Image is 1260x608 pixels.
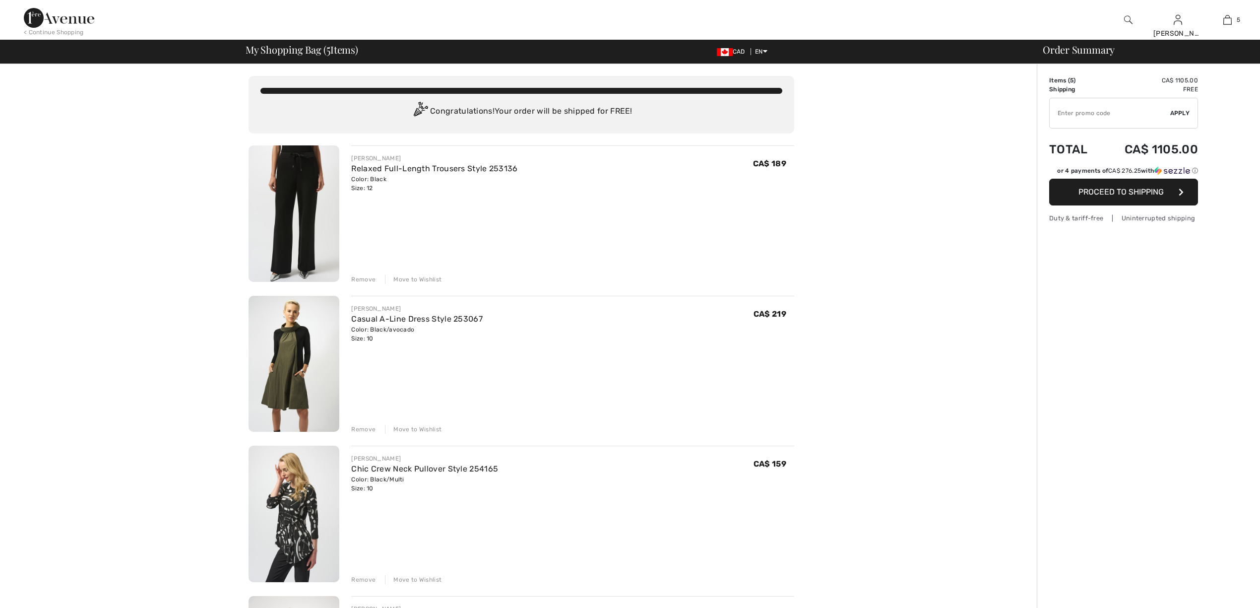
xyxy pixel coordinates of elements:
img: search the website [1124,14,1133,26]
td: Shipping [1049,85,1100,94]
span: CA$ 276.25 [1108,167,1141,174]
img: 1ère Avenue [24,8,94,28]
div: Color: Black/avocado Size: 10 [351,325,483,343]
div: Move to Wishlist [385,575,441,584]
span: CA$ 159 [754,459,786,469]
td: CA$ 1105.00 [1100,133,1198,166]
span: CA$ 189 [753,159,786,168]
div: Move to Wishlist [385,425,441,434]
div: < Continue Shopping [24,28,84,37]
div: Remove [351,425,376,434]
img: Canadian Dollar [717,48,733,56]
div: [PERSON_NAME] [351,454,498,463]
div: Duty & tariff-free | Uninterrupted shipping [1049,213,1198,223]
a: Casual A-Line Dress Style 253067 [351,314,483,324]
span: EN [755,48,767,55]
div: Congratulations! Your order will be shipped for FREE! [260,102,782,122]
img: Relaxed Full-Length Trousers Style 253136 [249,145,339,282]
div: Move to Wishlist [385,275,441,284]
input: Promo code [1050,98,1170,128]
a: 5 [1203,14,1252,26]
span: 5 [1070,77,1073,84]
span: 5 [326,42,330,55]
td: Free [1100,85,1198,94]
div: Color: Black/Multi Size: 10 [351,475,498,493]
a: Chic Crew Neck Pullover Style 254165 [351,464,498,473]
td: Items ( ) [1049,76,1100,85]
div: [PERSON_NAME] [351,304,483,313]
div: or 4 payments ofCA$ 276.25withSezzle Click to learn more about Sezzle [1049,166,1198,179]
div: Remove [351,575,376,584]
span: CA$ 219 [754,309,786,319]
span: Proceed to Shipping [1078,187,1164,197]
td: Total [1049,133,1100,166]
span: My Shopping Bag ( Items) [246,45,358,55]
span: Apply [1170,109,1190,118]
td: CA$ 1105.00 [1100,76,1198,85]
img: Sezzle [1154,166,1190,175]
img: Chic Crew Neck Pullover Style 254165 [249,446,339,582]
a: Sign In [1174,15,1182,24]
div: Order Summary [1031,45,1254,55]
button: Proceed to Shipping [1049,179,1198,205]
a: Relaxed Full-Length Trousers Style 253136 [351,164,517,173]
img: My Info [1174,14,1182,26]
div: Remove [351,275,376,284]
div: [PERSON_NAME] [351,154,517,163]
img: Congratulation2.svg [410,102,430,122]
div: [PERSON_NAME] [1153,28,1202,39]
div: or 4 payments of with [1057,166,1198,175]
span: CAD [717,48,749,55]
img: Casual A-Line Dress Style 253067 [249,296,339,432]
span: 5 [1237,15,1240,24]
img: My Bag [1223,14,1232,26]
div: Color: Black Size: 12 [351,175,517,193]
